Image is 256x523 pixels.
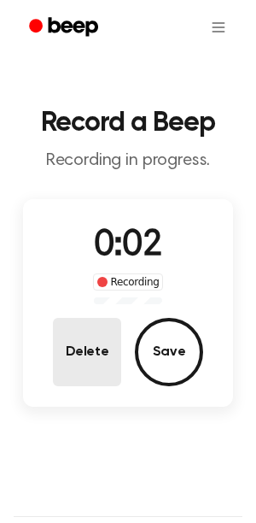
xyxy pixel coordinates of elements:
p: Recording in progress. [14,150,242,172]
div: Recording [93,273,164,291]
button: Save Audio Record [135,318,203,386]
h1: Record a Beep [14,109,242,137]
a: Beep [17,11,113,44]
span: 0:02 [94,228,162,264]
button: Open menu [198,7,239,48]
button: Delete Audio Record [53,318,121,386]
